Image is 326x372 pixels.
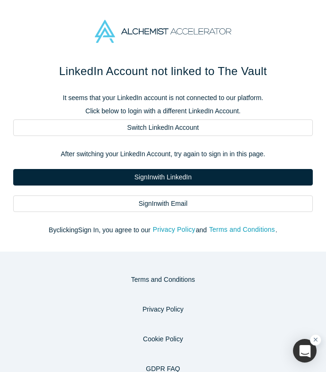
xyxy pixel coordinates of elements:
p: Click below to login with a different LinkedIn Account. [13,106,313,116]
p: It seems that your LinkedIn account is not connected to our platform. [13,93,313,103]
button: Terms and Conditions [209,224,276,235]
button: Terms and Conditions [121,271,205,288]
button: Cookie Policy [133,331,193,347]
p: By clicking Sign In , you agree to our and . [13,225,313,235]
button: Privacy Policy [133,301,193,318]
a: Switch LinkedIn Account [13,119,313,136]
button: Privacy Policy [152,224,196,235]
a: SignInwith Email [13,195,313,212]
h1: LinkedIn Account not linked to The Vault [13,63,313,80]
img: Alchemist Accelerator Logo [95,20,231,43]
p: After switching your LinkedIn Account, try again to sign in in this page. [13,149,313,159]
a: SignInwith LinkedIn [13,169,313,186]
